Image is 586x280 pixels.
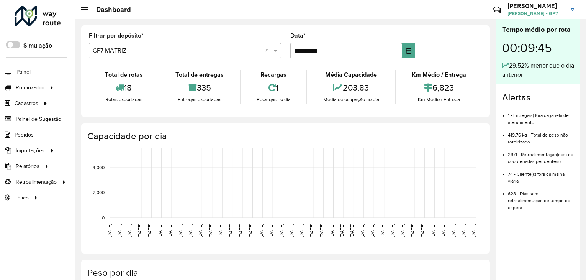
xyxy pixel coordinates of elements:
[16,178,57,186] span: Retroalimentação
[370,224,375,237] text: [DATE]
[390,224,395,237] text: [DATE]
[93,165,105,170] text: 4,000
[15,131,34,139] span: Pedidos
[508,106,574,126] li: 1 - Entrega(s) fora da janela de atendimento
[420,224,425,237] text: [DATE]
[242,79,304,96] div: 1
[157,224,162,237] text: [DATE]
[15,99,38,107] span: Cadastros
[87,131,482,142] h4: Capacidade por dia
[16,84,44,92] span: Roteirizador
[319,224,324,237] text: [DATE]
[242,96,304,104] div: Recargas no dia
[107,224,112,237] text: [DATE]
[242,70,304,79] div: Recargas
[398,96,480,104] div: Km Médio / Entrega
[502,35,574,61] div: 00:09:45
[91,79,157,96] div: 18
[16,162,39,170] span: Relatórios
[410,224,415,237] text: [DATE]
[279,224,284,237] text: [DATE]
[238,224,243,237] text: [DATE]
[451,224,456,237] text: [DATE]
[161,79,237,96] div: 335
[268,224,273,237] text: [DATE]
[265,46,272,55] span: Clear all
[309,70,393,79] div: Média Capacidade
[309,79,393,96] div: 203,83
[461,224,466,237] text: [DATE]
[507,10,565,17] span: [PERSON_NAME] - GP7
[89,31,144,40] label: Filtrar por depósito
[507,2,565,10] h3: [PERSON_NAME]
[16,68,31,76] span: Painel
[508,165,574,184] li: 74 - Cliente(s) fora da malha viária
[87,267,482,278] h4: Peso por dia
[137,224,142,237] text: [DATE]
[102,215,105,220] text: 0
[93,190,105,195] text: 2,000
[309,224,314,237] text: [DATE]
[161,70,237,79] div: Total de entregas
[248,224,253,237] text: [DATE]
[161,96,237,104] div: Entregas exportadas
[398,79,480,96] div: 6,823
[259,224,264,237] text: [DATE]
[508,145,574,165] li: 2971 - Retroalimentação(ões) de coordenadas pendente(s)
[218,224,223,237] text: [DATE]
[289,224,294,237] text: [DATE]
[349,224,354,237] text: [DATE]
[430,224,435,237] text: [DATE]
[15,194,29,202] span: Tático
[400,224,405,237] text: [DATE]
[228,224,233,237] text: [DATE]
[178,224,183,237] text: [DATE]
[198,224,203,237] text: [DATE]
[329,224,334,237] text: [DATE]
[208,224,213,237] text: [DATE]
[290,31,306,40] label: Data
[188,224,193,237] text: [DATE]
[380,224,385,237] text: [DATE]
[398,70,480,79] div: Km Médio / Entrega
[147,224,152,237] text: [DATE]
[309,96,393,104] div: Média de ocupação no dia
[508,184,574,211] li: 628 - Dias sem retroalimentação de tempo de espera
[402,43,415,58] button: Choose Date
[471,224,476,237] text: [DATE]
[508,126,574,145] li: 419,76 kg - Total de peso não roteirizado
[88,5,131,14] h2: Dashboard
[167,224,172,237] text: [DATE]
[440,224,445,237] text: [DATE]
[91,70,157,79] div: Total de rotas
[339,224,344,237] text: [DATE]
[91,96,157,104] div: Rotas exportadas
[489,2,506,18] a: Contato Rápido
[16,147,45,155] span: Importações
[23,41,52,50] label: Simulação
[117,224,122,237] text: [DATE]
[360,224,365,237] text: [DATE]
[127,224,132,237] text: [DATE]
[299,224,304,237] text: [DATE]
[502,92,574,103] h4: Alertas
[502,61,574,79] div: 29,52% menor que o dia anterior
[502,25,574,35] div: Tempo médio por rota
[16,115,61,123] span: Painel de Sugestão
